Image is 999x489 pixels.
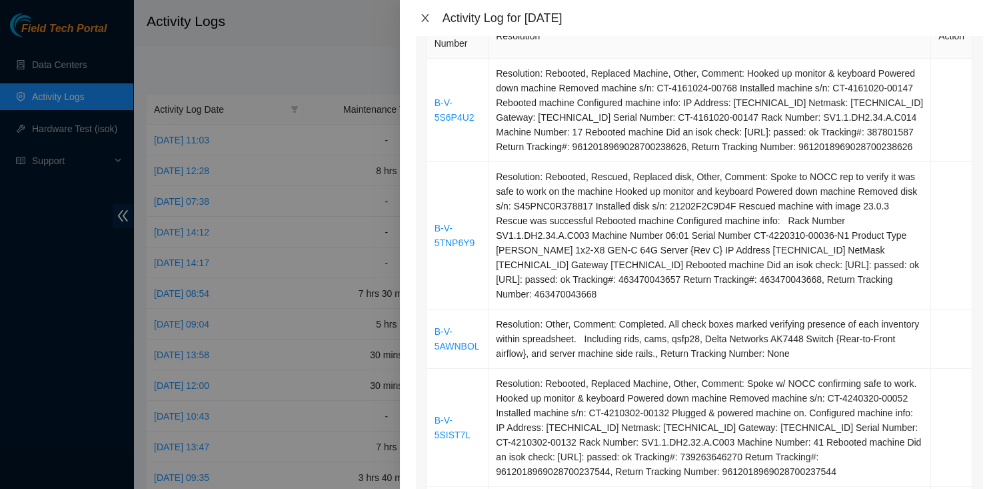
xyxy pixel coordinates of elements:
[443,11,983,25] div: Activity Log for [DATE]
[427,14,489,59] th: Ticket Number
[435,415,471,440] a: B-V-5SIST7L
[489,59,931,162] td: Resolution: Rebooted, Replaced Machine, Other, Comment: Hooked up monitor & keyboard Powered down...
[489,310,931,369] td: Resolution: Other, Comment: Completed. All check boxes marked verifying presence of each inventor...
[435,223,475,248] a: B-V-5TNP6Y9
[489,369,931,487] td: Resolution: Rebooted, Replaced Machine, Other, Comment: Spoke w/ NOCC confirming safe to work. Ho...
[420,13,431,23] span: close
[435,326,480,352] a: B-V-5AWNBOL
[931,14,972,59] th: Action
[489,162,931,310] td: Resolution: Rebooted, Rescued, Replaced disk, Other, Comment: Spoke to NOCC rep to verify it was ...
[489,14,931,59] th: Resolution
[416,12,435,25] button: Close
[435,97,475,123] a: B-V-5S6P4U2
